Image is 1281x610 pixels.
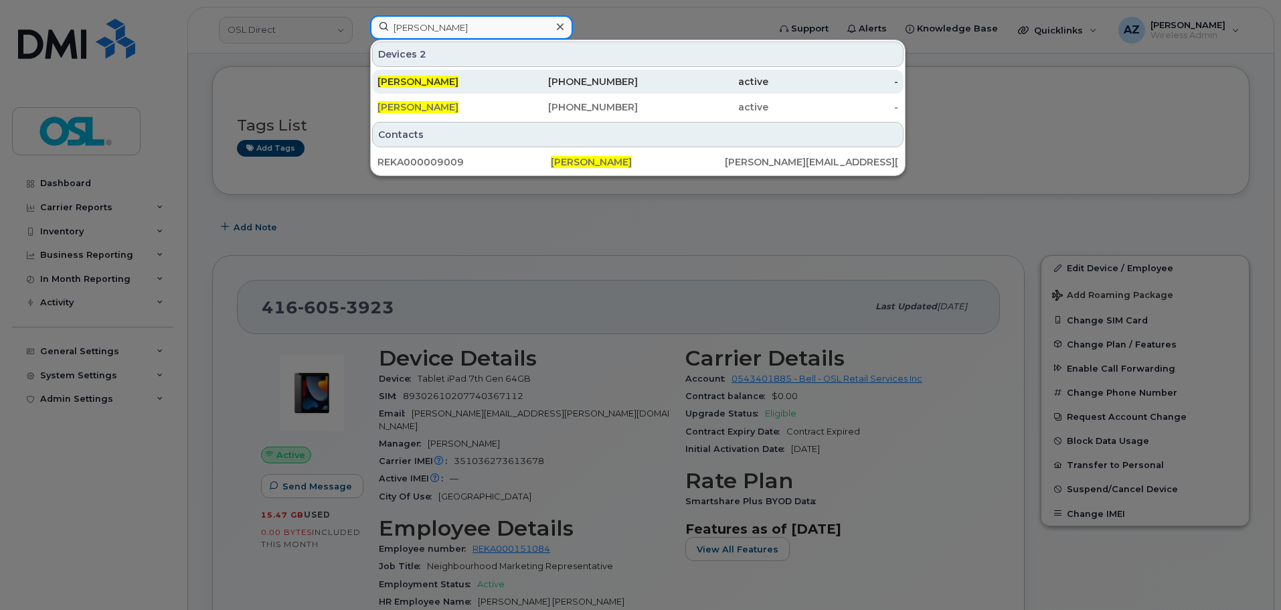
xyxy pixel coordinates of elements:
[725,155,898,169] div: [PERSON_NAME][EMAIL_ADDRESS][DOMAIN_NAME]
[372,42,904,67] div: Devices
[768,100,899,114] div: -
[420,48,426,61] span: 2
[638,100,768,114] div: active
[377,76,458,88] span: [PERSON_NAME]
[508,75,638,88] div: [PHONE_NUMBER]
[377,155,551,169] div: REKA000009009
[768,75,899,88] div: -
[370,15,573,40] input: Find something...
[508,100,638,114] div: [PHONE_NUMBER]
[372,70,904,94] a: [PERSON_NAME][PHONE_NUMBER]active-
[638,75,768,88] div: active
[372,150,904,174] a: REKA000009009[PERSON_NAME][PERSON_NAME][EMAIL_ADDRESS][DOMAIN_NAME]
[372,95,904,119] a: [PERSON_NAME][PHONE_NUMBER]active-
[372,122,904,147] div: Contacts
[377,101,458,113] span: [PERSON_NAME]
[551,156,632,168] span: [PERSON_NAME]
